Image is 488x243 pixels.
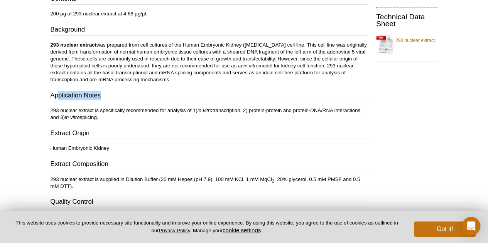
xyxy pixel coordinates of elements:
p: 200 µg of 293 nuclear extract at 4.68 µg/µl. [51,10,368,17]
button: Got it! [414,221,476,237]
h3: Quality Control [51,197,368,208]
em: in vitro [65,114,80,120]
p: 293 nuclear extract is specifically recommended for analysis of 1) transcription, 2) protein-prot... [51,107,368,121]
h3: Application Notes [51,91,368,102]
h3: Background [51,25,368,36]
b: 293 nuclear extract [51,42,97,48]
p: 293 nuclear extract is supplied in Dilution Buffer (20 mM Hepes (pH 7.9), 100 mM KCl, 1 mM MgCl ,... [51,176,368,190]
h3: Extract Composition [51,159,368,170]
button: cookie settings [223,227,261,233]
sub: 2 [272,178,274,183]
em: in vitro [198,107,213,113]
a: Privacy Policy [159,228,190,233]
p: Human Embryonic Kidney [51,145,368,152]
p: was prepared from cell cultures of the Human Embryonic Kidney ([MEDICAL_DATA] cell line. This cel... [51,42,368,83]
em: in vitro [243,63,258,69]
h2: Technical Data Sheet [376,13,438,27]
h3: Extract Origin [51,129,368,139]
div: Open Intercom Messenger [462,217,480,235]
p: This website uses cookies to provide necessary site functionality and improve your online experie... [12,220,401,234]
a: 293 nuclear extract [376,32,438,55]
